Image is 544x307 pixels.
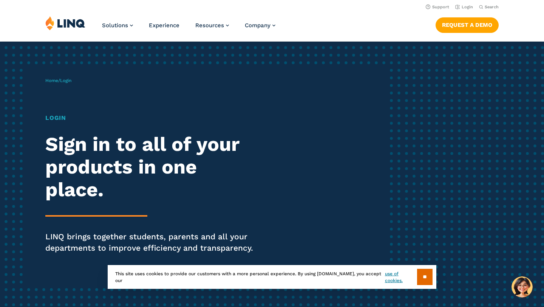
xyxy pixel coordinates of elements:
[102,22,133,29] a: Solutions
[436,17,499,33] a: Request a Demo
[102,22,128,29] span: Solutions
[195,22,224,29] span: Resources
[149,22,179,29] a: Experience
[60,78,71,83] span: Login
[45,113,255,122] h1: Login
[436,16,499,33] nav: Button Navigation
[426,5,449,9] a: Support
[485,5,499,9] span: Search
[512,276,533,298] button: Hello, have a question? Let’s chat.
[102,16,275,41] nav: Primary Navigation
[385,270,417,284] a: use of cookies.
[45,78,58,83] a: Home
[479,4,499,10] button: Open Search Bar
[455,5,473,9] a: Login
[245,22,270,29] span: Company
[45,78,71,83] span: /
[45,133,255,201] h2: Sign in to all of your products in one place.
[195,22,229,29] a: Resources
[45,16,85,30] img: LINQ | K‑12 Software
[245,22,275,29] a: Company
[45,231,255,254] p: LINQ brings together students, parents and all your departments to improve efficiency and transpa...
[108,265,436,289] div: This site uses cookies to provide our customers with a more personal experience. By using [DOMAIN...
